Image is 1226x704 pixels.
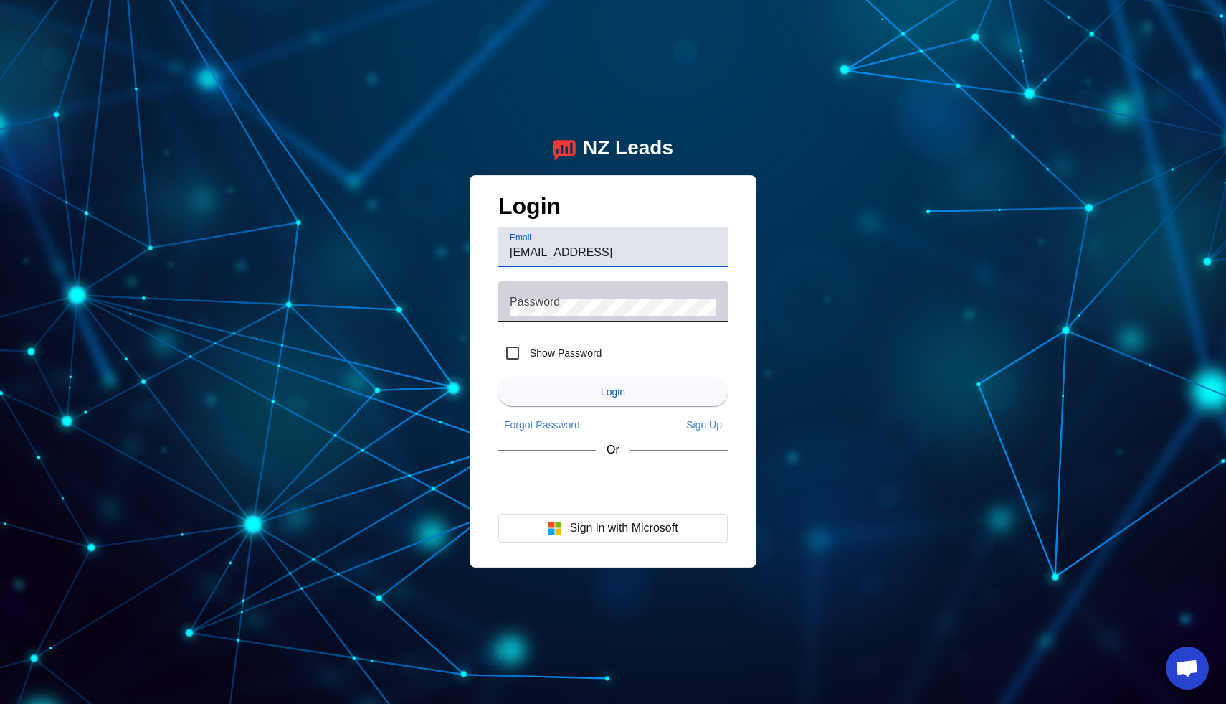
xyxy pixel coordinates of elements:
label: Show Password [527,346,602,360]
span: Or [607,443,619,456]
button: Login [498,377,728,406]
img: logo [553,136,576,161]
mat-label: Email [510,233,531,242]
div: Open chat [1166,647,1209,690]
a: logoNZ Leads [553,136,673,161]
iframe: Кнопка "Войти с аккаунтом Google" [491,469,735,501]
span: Sign Up [686,419,722,431]
span: Forgot Password [504,419,580,431]
img: Microsoft logo [548,521,562,535]
div: NZ Leads [583,136,673,161]
mat-label: Password [510,295,560,307]
h1: Login [498,193,728,227]
button: Sign in with Microsoft [498,514,728,543]
span: Login [601,386,625,398]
